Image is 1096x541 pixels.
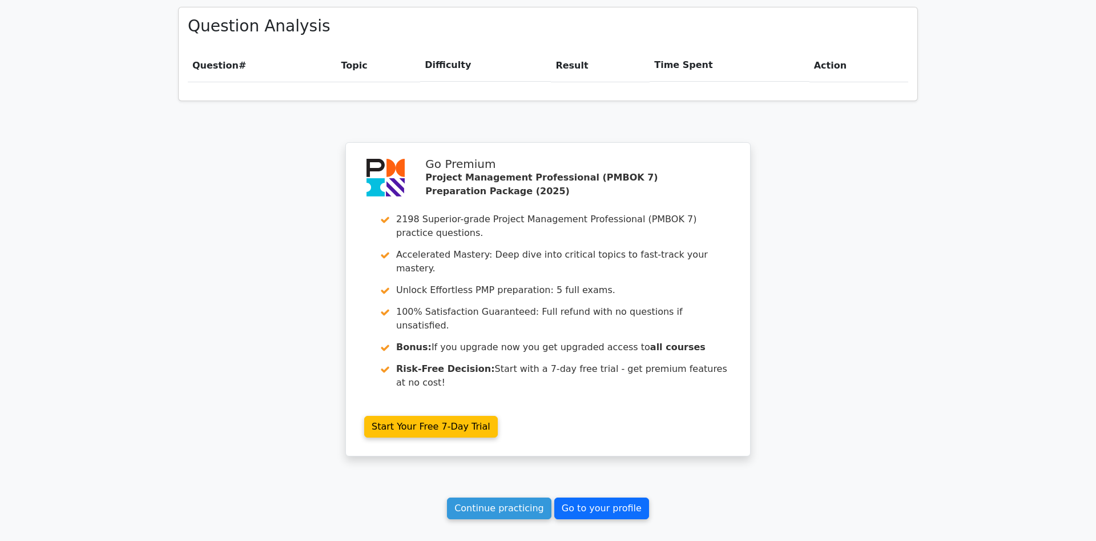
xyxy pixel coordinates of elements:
th: Result [551,49,650,82]
th: Action [809,49,908,82]
span: Question [192,60,239,71]
th: # [188,49,336,82]
h3: Question Analysis [188,17,908,36]
th: Difficulty [420,49,551,82]
a: Continue practicing [447,498,551,519]
a: Go to your profile [554,498,649,519]
th: Topic [336,49,420,82]
th: Time Spent [650,49,809,82]
a: Start Your Free 7-Day Trial [364,416,498,438]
